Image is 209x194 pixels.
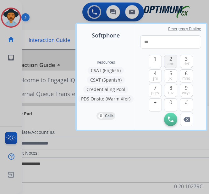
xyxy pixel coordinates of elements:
[184,117,190,122] img: call-button
[174,183,203,190] p: 0.20.1027RC
[164,69,177,83] button: 5jkl
[87,76,125,84] button: CSAT (Spanish)
[169,76,173,81] span: jkl
[151,90,159,95] span: pqrs
[169,99,172,106] span: 0
[154,70,157,77] span: 4
[97,60,115,65] span: Resources
[169,70,172,77] span: 5
[154,99,157,106] span: +
[180,69,193,83] button: 6mno
[185,84,188,92] span: 9
[169,55,172,63] span: 2
[88,67,124,74] button: CSAT (English)
[185,99,188,106] span: #
[180,98,193,111] button: #
[98,113,104,119] p: 0
[149,55,162,68] button: 1
[149,69,162,83] button: 4ghi
[105,113,113,119] p: Calls
[154,84,157,92] span: 7
[180,84,193,97] button: 9wxyz
[185,55,188,63] span: 3
[152,76,158,81] span: ghi
[182,90,190,95] span: wxyz
[164,98,177,111] button: 0
[182,76,190,81] span: mno
[149,84,162,97] button: 7pqrs
[168,90,173,95] span: tuv
[168,61,174,66] span: abc
[154,55,157,63] span: 1
[180,55,193,68] button: 3def
[164,84,177,97] button: 8tuv
[168,117,173,122] img: call-button
[184,61,189,66] span: def
[96,112,115,120] button: 0Calls
[83,86,128,93] button: Credentialing Pool
[164,55,177,68] button: 2abc
[149,98,162,111] button: +
[78,95,134,103] button: PDS Onsite (Warm Xfer)
[185,70,188,77] span: 6
[168,26,201,31] span: Emergency Dialing
[169,84,172,92] span: 8
[92,31,120,40] span: Softphone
